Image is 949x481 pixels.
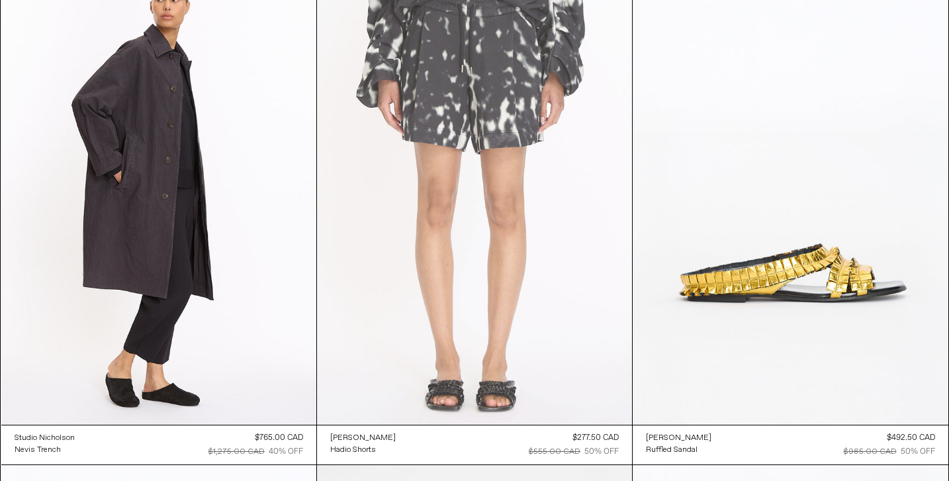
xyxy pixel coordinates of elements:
div: $555.00 CAD [529,446,580,458]
div: Studio Nicholson [15,433,75,444]
div: [PERSON_NAME] [330,433,396,444]
div: Hadio Shorts [330,445,376,456]
div: 50% OFF [584,446,619,458]
div: $1,275.00 CAD [208,446,265,458]
div: Nevis Trench [15,445,61,456]
a: [PERSON_NAME] [646,432,711,444]
div: Ruffled Sandal [646,445,698,456]
a: Hadio Shorts [330,444,396,456]
div: $765.00 CAD [255,432,303,444]
div: [PERSON_NAME] [646,433,711,444]
a: [PERSON_NAME] [330,432,396,444]
a: Nevis Trench [15,444,75,456]
div: 40% OFF [269,446,303,458]
div: $492.50 CAD [887,432,935,444]
a: Studio Nicholson [15,432,75,444]
div: $985.00 CAD [844,446,897,458]
div: 50% OFF [901,446,935,458]
div: $277.50 CAD [572,432,619,444]
a: Ruffled Sandal [646,444,711,456]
